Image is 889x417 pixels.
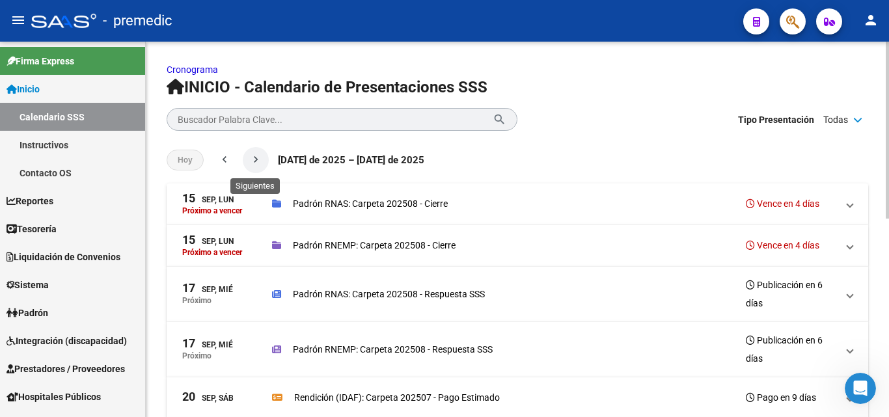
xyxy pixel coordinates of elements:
div: Sep, Mié [182,338,233,351]
h3: Vence en 4 días [746,236,819,254]
mat-icon: menu [10,12,26,28]
div: Sep, Mié [182,282,233,296]
p: Hola! [PERSON_NAME] [26,92,234,137]
h3: Publicación en 6 días [746,331,837,368]
span: Liquidación de Convenios [7,250,120,264]
mat-expansion-panel-header: 17Sep, MiéPróximoPadrón RNEMP: Carpeta 202508 - Respuesta SSSPublicación en 6 días [167,322,868,377]
span: Inicio [51,330,79,339]
span: Hospitales Públicos [7,390,101,404]
mat-icon: person [863,12,879,28]
p: Próximo a vencer [182,206,242,215]
span: Sistema [7,278,49,292]
span: Reportes [7,194,53,208]
span: Inicio [7,82,40,96]
span: Todas [823,113,848,127]
span: INICIO - Calendario de Presentaciones SSS [167,78,487,96]
p: Padrón RNEMP: Carpeta 202508 - Respuesta SSS [293,342,493,356]
button: Mensajes [130,297,260,349]
h3: Pago en 9 días [746,388,816,407]
button: Hoy [167,150,204,170]
span: Tipo Presentación [738,113,814,127]
h3: Vence en 4 días [746,195,819,213]
span: Mensajes [174,330,216,339]
span: Padrón [7,306,48,320]
div: Envíanos un mensaje [27,186,217,200]
mat-icon: chevron_left [218,153,231,166]
mat-expansion-panel-header: 15Sep, LunPróximo a vencerPadrón RNEMP: Carpeta 202508 - CierreVence en 4 días [167,225,868,267]
span: 15 [182,193,195,204]
p: Padrón RNAS: Carpeta 202508 - Respuesta SSS [293,287,485,301]
div: Cerrar [224,21,247,44]
span: 17 [182,338,195,349]
span: Integración (discapacidad) [7,334,127,348]
a: Cronograma [167,64,218,75]
p: Necesitás ayuda? [26,137,234,159]
mat-icon: search [493,111,506,127]
iframe: Intercom live chat [845,373,876,404]
div: Envíanos un mensaje [13,175,247,211]
span: [DATE] de 2025 – [DATE] de 2025 [278,153,424,167]
p: Rendición (IDAF): Carpeta 202507 - Pago Estimado [294,390,500,405]
span: Tesorería [7,222,57,236]
span: 17 [182,282,195,294]
span: 20 [182,391,195,403]
h3: Publicación en 6 días [746,276,837,312]
div: Sep, Sáb [182,391,234,405]
div: Sep, Lun [182,193,234,206]
p: Próximo a vencer [182,248,242,257]
p: Padrón RNAS: Carpeta 202508 - Cierre [293,196,448,211]
span: 15 [182,234,195,246]
mat-expansion-panel-header: 15Sep, LunPróximo a vencerPadrón RNAS: Carpeta 202508 - CierreVence en 4 días [167,183,868,225]
p: Próximo [182,351,212,360]
span: - premedic [103,7,172,35]
span: Prestadores / Proveedores [7,362,125,376]
div: Sep, Lun [182,234,234,248]
span: Firma Express [7,54,74,68]
mat-expansion-panel-header: 17Sep, MiéPróximoPadrón RNAS: Carpeta 202508 - Respuesta SSSPublicación en 6 días [167,267,868,322]
mat-icon: chevron_right [249,153,262,166]
p: Próximo [182,296,212,305]
p: Padrón RNEMP: Carpeta 202508 - Cierre [293,238,456,252]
